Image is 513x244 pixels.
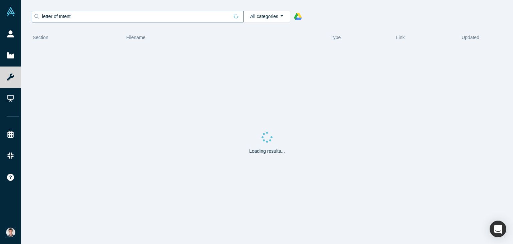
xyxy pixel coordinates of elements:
[243,11,290,22] button: All categories
[126,35,146,40] span: Filename
[6,228,15,237] img: Satyam Goel's Account
[396,35,405,40] span: Link
[249,148,285,155] p: Loading results...
[462,35,479,40] span: Updated
[33,35,48,40] span: Section
[6,7,15,16] img: Alchemist Vault Logo
[331,35,341,40] span: Type
[41,12,229,21] input: Search by filename, keyword or topic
